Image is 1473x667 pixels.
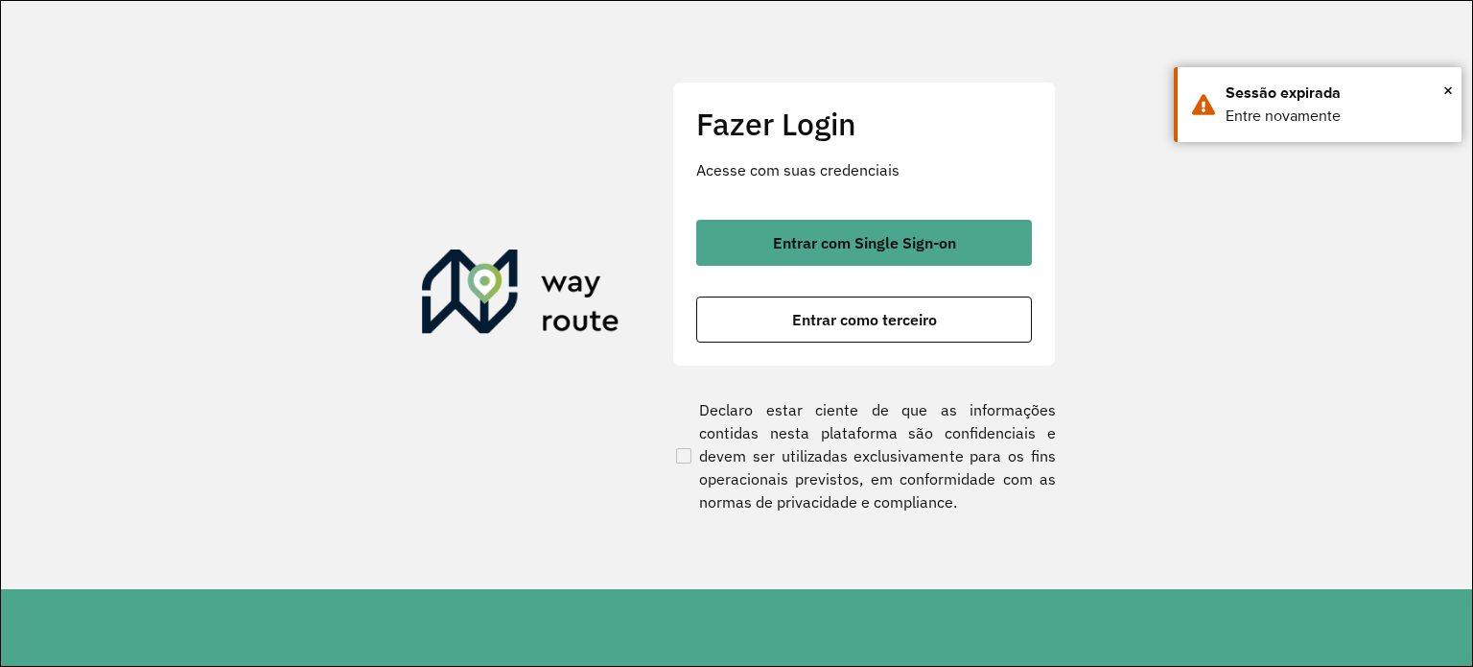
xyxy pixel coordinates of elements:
div: Entre novamente [1226,105,1447,128]
button: button [696,220,1032,266]
p: Acesse com suas credenciais [696,158,1032,181]
span: × [1443,76,1453,105]
button: button [696,297,1032,343]
span: Entrar como terceiro [792,312,937,327]
div: Sessão expirada [1226,82,1447,105]
label: Declaro estar ciente de que as informações contidas nesta plataforma são confidenciais e devem se... [672,398,1056,513]
button: Close [1443,76,1453,105]
h2: Fazer Login [696,106,1032,142]
img: Roteirizador AmbevTech [422,250,620,342]
span: Entrar com Single Sign-on [773,235,956,250]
